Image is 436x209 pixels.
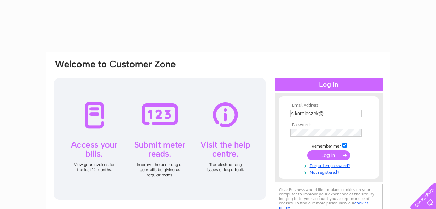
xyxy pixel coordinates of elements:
[307,150,350,160] input: Submit
[289,103,369,108] th: Email Address:
[290,162,369,168] a: Forgotten password?
[289,142,369,149] td: Remember me?
[289,123,369,127] th: Password:
[290,168,369,175] a: Not registered?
